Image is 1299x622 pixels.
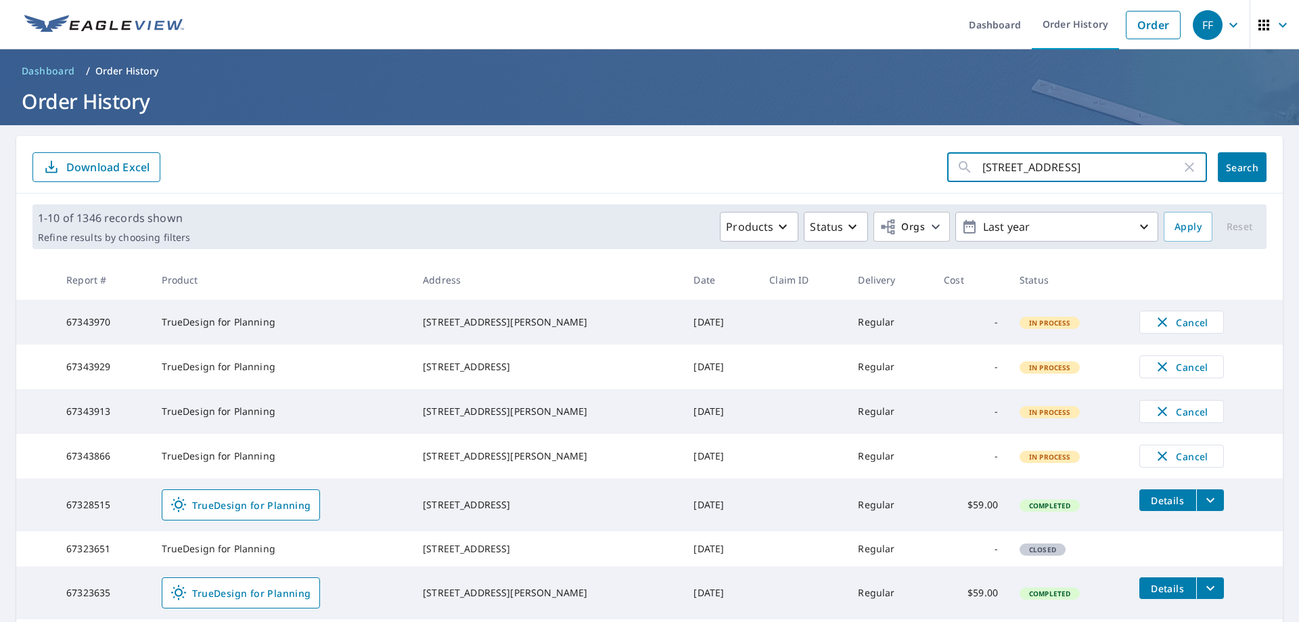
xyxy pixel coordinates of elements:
[847,434,933,479] td: Regular
[683,300,758,345] td: [DATE]
[804,212,868,242] button: Status
[1021,545,1064,554] span: Closed
[933,260,1009,300] th: Cost
[170,497,311,513] span: TrueDesign for Planning
[423,360,672,374] div: [STREET_ADDRESS]
[1021,452,1079,462] span: In Process
[1175,219,1202,236] span: Apply
[880,219,925,236] span: Orgs
[683,567,758,619] td: [DATE]
[16,87,1283,115] h1: Order History
[151,389,412,434] td: TrueDesign for Planning
[1139,489,1196,511] button: detailsBtn-67328515
[978,215,1136,239] p: Last year
[1154,359,1210,375] span: Cancel
[847,567,933,619] td: Regular
[151,260,412,300] th: Product
[873,212,950,242] button: Orgs
[1139,311,1224,334] button: Cancel
[1009,260,1129,300] th: Status
[1021,589,1078,598] span: Completed
[1164,212,1212,242] button: Apply
[86,63,90,79] li: /
[423,586,672,600] div: [STREET_ADDRESS][PERSON_NAME]
[1021,318,1079,328] span: In Process
[726,219,773,235] p: Products
[933,300,1009,345] td: -
[1021,407,1079,417] span: In Process
[55,389,151,434] td: 67343913
[1139,355,1224,378] button: Cancel
[55,300,151,345] td: 67343970
[683,345,758,389] td: [DATE]
[55,531,151,567] td: 67323651
[810,219,843,235] p: Status
[683,531,758,567] td: [DATE]
[933,479,1009,531] td: $59.00
[683,389,758,434] td: [DATE]
[423,449,672,463] div: [STREET_ADDRESS][PERSON_NAME]
[151,531,412,567] td: TrueDesign for Planning
[170,585,311,601] span: TrueDesign for Planning
[423,315,672,329] div: [STREET_ADDRESS][PERSON_NAME]
[847,531,933,567] td: Regular
[66,160,150,175] p: Download Excel
[423,405,672,418] div: [STREET_ADDRESS][PERSON_NAME]
[55,434,151,479] td: 67343866
[16,60,1283,82] nav: breadcrumb
[683,479,758,531] td: [DATE]
[1126,11,1181,39] a: Order
[55,567,151,619] td: 67323635
[1154,403,1210,420] span: Cancel
[1139,577,1196,599] button: detailsBtn-67323635
[38,231,190,244] p: Refine results by choosing filters
[151,300,412,345] td: TrueDesign for Planning
[1154,314,1210,330] span: Cancel
[412,260,683,300] th: Address
[32,152,160,182] button: Download Excel
[1147,494,1188,507] span: Details
[38,210,190,226] p: 1-10 of 1346 records shown
[955,212,1158,242] button: Last year
[1021,363,1079,372] span: In Process
[22,64,75,78] span: Dashboard
[95,64,159,78] p: Order History
[55,345,151,389] td: 67343929
[151,434,412,479] td: TrueDesign for Planning
[933,567,1009,619] td: $59.00
[1139,445,1224,468] button: Cancel
[151,345,412,389] td: TrueDesign for Planning
[758,260,847,300] th: Claim ID
[16,60,81,82] a: Dashboard
[1139,400,1224,423] button: Cancel
[847,300,933,345] td: Regular
[1218,152,1267,182] button: Search
[683,260,758,300] th: Date
[55,260,151,300] th: Report #
[847,479,933,531] td: Regular
[847,345,933,389] td: Regular
[1154,448,1210,464] span: Cancel
[933,389,1009,434] td: -
[847,260,933,300] th: Delivery
[1021,501,1078,510] span: Completed
[24,15,184,35] img: EV Logo
[720,212,798,242] button: Products
[1229,161,1256,174] span: Search
[1193,10,1223,40] div: FF
[162,577,319,608] a: TrueDesign for Planning
[933,345,1009,389] td: -
[933,531,1009,567] td: -
[683,434,758,479] td: [DATE]
[423,542,672,556] div: [STREET_ADDRESS]
[423,498,672,512] div: [STREET_ADDRESS]
[55,479,151,531] td: 67328515
[847,389,933,434] td: Regular
[1147,582,1188,595] span: Details
[982,148,1181,186] input: Address, Report #, Claim ID, etc.
[933,434,1009,479] td: -
[1196,577,1224,599] button: filesDropdownBtn-67323635
[1196,489,1224,511] button: filesDropdownBtn-67328515
[162,489,319,520] a: TrueDesign for Planning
